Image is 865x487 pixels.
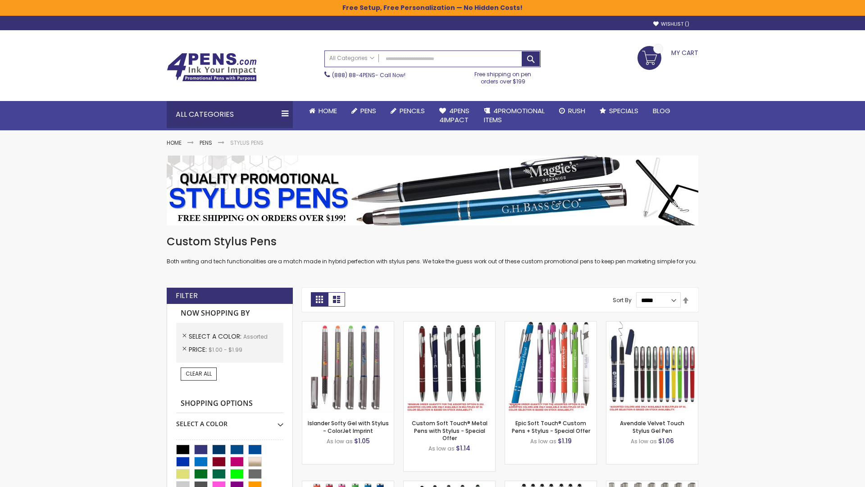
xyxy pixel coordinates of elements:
[325,51,379,66] a: All Categories
[653,21,689,28] a: Wishlist
[512,419,590,434] a: Epic Soft Touch® Custom Pens + Stylus - Special Offer
[592,101,646,121] a: Specials
[653,106,670,115] span: Blog
[200,139,212,147] a: Pens
[606,322,698,413] img: Avendale Velvet Touch Stylus Gel Pen-Assorted
[344,101,383,121] a: Pens
[332,71,405,79] span: - Call Now!
[167,156,698,225] img: Stylus Pens
[400,106,425,115] span: Pencils
[302,321,394,329] a: Islander Softy Gel with Stylus - ColorJet Imprint-Assorted
[308,419,389,434] a: Islander Softy Gel with Stylus - ColorJet Imprint
[167,234,698,249] h1: Custom Stylus Pens
[465,67,541,85] div: Free shipping on pen orders over $199
[189,332,243,341] span: Select A Color
[302,101,344,121] a: Home
[613,296,632,304] label: Sort By
[658,436,674,446] span: $1.06
[360,106,376,115] span: Pens
[209,346,242,354] span: $1.00 - $1.99
[646,101,678,121] a: Blog
[412,419,487,441] a: Custom Soft Touch® Metal Pens with Stylus - Special Offer
[230,139,264,147] strong: Stylus Pens
[558,436,572,446] span: $1.19
[609,106,638,115] span: Specials
[189,345,209,354] span: Price
[167,101,293,128] div: All Categories
[186,370,212,377] span: Clear All
[432,101,477,130] a: 4Pens4impact
[505,322,596,413] img: 4P-MS8B-Assorted
[456,444,470,453] span: $1.14
[631,437,657,445] span: As low as
[477,101,552,130] a: 4PROMOTIONALITEMS
[428,445,455,452] span: As low as
[311,292,328,307] strong: Grid
[167,234,698,266] div: Both writing and tech functionalities are a match made in hybrid perfection with stylus pens. We ...
[181,368,217,380] a: Clear All
[329,55,374,62] span: All Categories
[176,413,283,428] div: Select A Color
[302,322,394,413] img: Islander Softy Gel with Stylus - ColorJet Imprint-Assorted
[176,304,283,323] strong: Now Shopping by
[568,106,585,115] span: Rush
[404,321,495,329] a: Custom Soft Touch® Metal Pens with Stylus-Assorted
[176,394,283,413] strong: Shopping Options
[354,436,370,446] span: $1.05
[505,321,596,329] a: 4P-MS8B-Assorted
[383,101,432,121] a: Pencils
[327,437,353,445] span: As low as
[530,437,556,445] span: As low as
[484,106,545,124] span: 4PROMOTIONAL ITEMS
[404,322,495,413] img: Custom Soft Touch® Metal Pens with Stylus-Assorted
[552,101,592,121] a: Rush
[620,419,684,434] a: Avendale Velvet Touch Stylus Gel Pen
[606,321,698,329] a: Avendale Velvet Touch Stylus Gel Pen-Assorted
[167,139,182,147] a: Home
[176,291,198,301] strong: Filter
[167,53,257,82] img: 4Pens Custom Pens and Promotional Products
[439,106,469,124] span: 4Pens 4impact
[319,106,337,115] span: Home
[332,71,375,79] a: (888) 88-4PENS
[243,333,268,340] span: Assorted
